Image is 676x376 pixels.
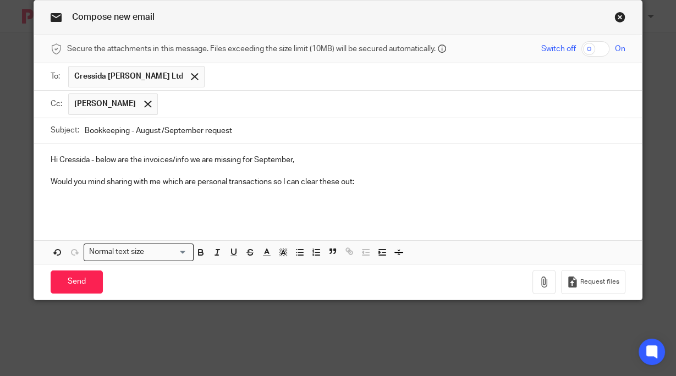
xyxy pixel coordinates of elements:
[580,278,619,286] span: Request files
[614,12,625,26] a: Close this dialog window
[541,43,576,54] span: Switch off
[74,71,183,82] span: Cressida [PERSON_NAME] Ltd
[67,43,435,54] span: Secure the attachments in this message. Files exceeding the size limit (10MB) will be secured aut...
[51,176,625,187] p: Would you mind sharing with me which are personal transactions so I can clear these out:
[86,246,146,258] span: Normal text size
[615,43,625,54] span: On
[51,98,63,109] label: Cc:
[72,13,155,21] span: Compose new email
[84,244,194,261] div: Search for option
[51,71,63,82] label: To:
[51,154,625,165] p: Hi Cressida - below are the invoices/info we are missing for September,
[74,98,136,109] span: [PERSON_NAME]
[51,125,79,136] label: Subject:
[51,270,103,294] input: Send
[561,270,625,295] button: Request files
[147,246,187,258] input: Search for option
